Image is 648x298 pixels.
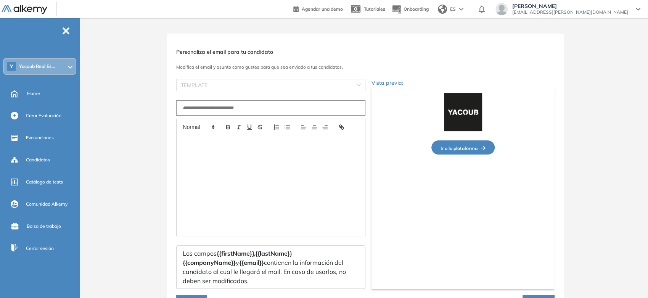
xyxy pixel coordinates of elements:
span: Tutoriales [364,6,385,12]
button: Onboarding [391,1,429,18]
p: Vista previa: [371,79,555,87]
span: [EMAIL_ADDRESS][PERSON_NAME][DOMAIN_NAME] [512,9,628,15]
span: {{email}} [239,259,264,266]
button: Ir a la plataformaFlecha [431,140,495,155]
span: Comunidad Alkemy [26,201,68,208]
img: arrow [459,8,463,11]
span: Home [27,90,40,97]
h3: Personaliza el email para tu candidato [176,49,555,55]
a: Agendar una demo [293,4,343,13]
span: Catálogo de tests [26,179,63,185]
span: Crear Evaluación [26,112,61,119]
span: Evaluaciones [26,134,54,141]
span: [PERSON_NAME] [512,3,628,9]
span: Yacoub Real Es... [19,63,55,69]
span: Candidatos [26,156,50,163]
span: ES [450,6,456,13]
h3: Modifica el email y asunto como gustes para que sea enviado a tus candidatos. [176,64,555,70]
div: Los campos y contienen la información del candidato al cual le llegará el mail. En caso de usarlo... [176,245,365,289]
span: Y [10,63,13,69]
span: Ir a la plataforma [441,145,486,151]
span: Onboarding [404,6,429,12]
span: Bolsa de trabajo [27,223,61,230]
span: {{firstName}}, [217,250,255,257]
iframe: Chat Widget [610,261,648,298]
img: Flecha [478,146,486,150]
img: Logo [2,5,47,14]
span: {{lastName}} [255,250,292,257]
span: {{companyName}} [183,259,236,266]
span: Cerrar sesión [26,245,54,252]
img: world [438,5,447,14]
div: Widget de chat [610,261,648,298]
span: Agendar una demo [302,6,343,12]
img: Logo de la compañía [444,93,482,131]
